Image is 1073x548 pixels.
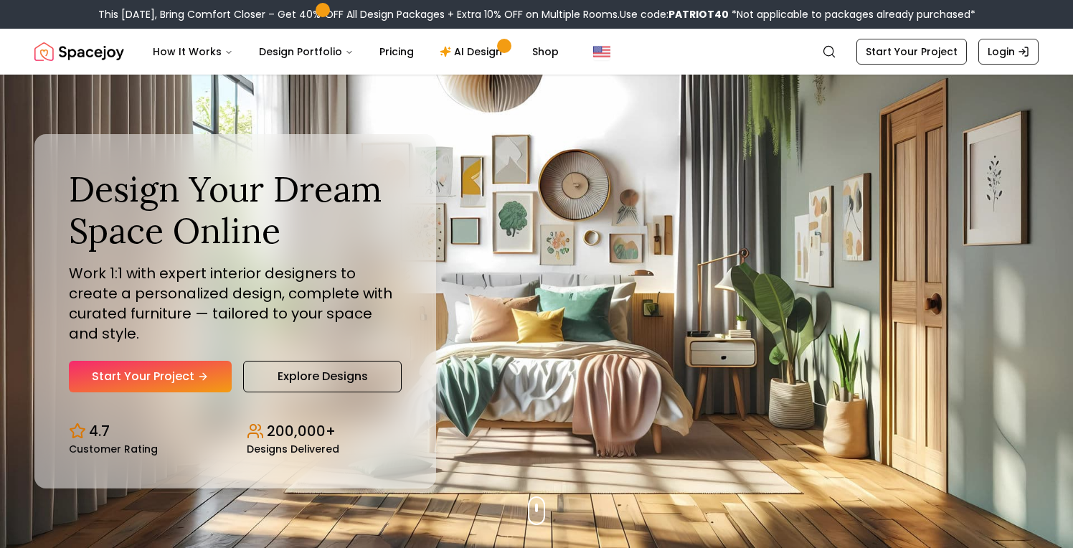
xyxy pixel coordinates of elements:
div: Design stats [69,410,402,454]
a: Login [978,39,1039,65]
a: Start Your Project [69,361,232,392]
a: Spacejoy [34,37,124,66]
span: Use code: [620,7,729,22]
span: *Not applicable to packages already purchased* [729,7,975,22]
p: 200,000+ [267,421,336,441]
small: Customer Rating [69,444,158,454]
small: Designs Delivered [247,444,339,454]
a: Start Your Project [856,39,967,65]
b: PATRIOT40 [668,7,729,22]
button: Design Portfolio [247,37,365,66]
nav: Global [34,29,1039,75]
a: Pricing [368,37,425,66]
img: United States [593,43,610,60]
p: Work 1:1 with expert interior designers to create a personalized design, complete with curated fu... [69,263,402,344]
img: Spacejoy Logo [34,37,124,66]
a: AI Design [428,37,518,66]
a: Explore Designs [243,361,402,392]
button: How It Works [141,37,245,66]
p: 4.7 [89,421,110,441]
div: This [DATE], Bring Comfort Closer – Get 40% OFF All Design Packages + Extra 10% OFF on Multiple R... [98,7,975,22]
nav: Main [141,37,570,66]
h1: Design Your Dream Space Online [69,169,402,251]
a: Shop [521,37,570,66]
